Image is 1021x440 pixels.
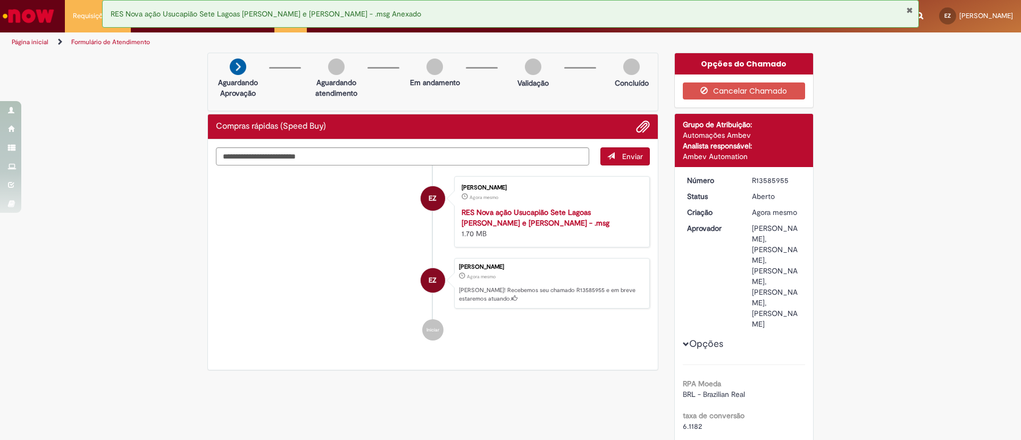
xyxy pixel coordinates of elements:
[12,38,48,46] a: Página inicial
[459,286,644,303] p: [PERSON_NAME]! Recebemos seu chamado R13585955 e em breve estaremos atuando.
[752,207,797,217] span: Agora mesmo
[679,223,744,234] dt: Aprovador
[462,185,639,191] div: [PERSON_NAME]
[752,207,801,218] div: 01/10/2025 13:24:27
[429,186,437,211] span: EZ
[111,9,421,19] span: RES Nova ação Usucapião Sete Lagoas [PERSON_NAME] e [PERSON_NAME] - .msg Anexado
[429,268,437,293] span: EZ
[683,389,745,399] span: BRL - Brazilian Real
[216,258,650,309] li: Enzo Abud Zapparoli
[623,59,640,75] img: img-circle-grey.png
[683,140,806,151] div: Analista responsável:
[752,191,801,202] div: Aberto
[615,78,649,88] p: Concluído
[752,207,797,217] time: 01/10/2025 13:24:27
[328,59,345,75] img: img-circle-grey.png
[683,421,702,431] span: 6.1182
[683,82,806,99] button: Cancelar Chamado
[421,186,445,211] div: Enzo Abud Zapparoli
[679,207,744,218] dt: Criação
[212,77,264,98] p: Aguardando Aprovação
[426,59,443,75] img: img-circle-grey.png
[683,130,806,140] div: Automações Ambev
[410,77,460,88] p: Em andamento
[683,411,744,420] b: taxa de conversão
[679,175,744,186] dt: Número
[959,11,1013,20] span: [PERSON_NAME]
[675,53,814,74] div: Opções do Chamado
[73,11,110,21] span: Requisições
[470,194,498,201] time: 01/10/2025 13:24:08
[467,273,496,280] time: 01/10/2025 13:24:27
[462,207,609,228] a: RES Nova ação Usucapião Sete Lagoas [PERSON_NAME] e [PERSON_NAME] - .msg
[752,175,801,186] div: R13585955
[459,264,644,270] div: [PERSON_NAME]
[216,165,650,352] ul: Histórico de tíquete
[683,151,806,162] div: Ambev Automation
[683,119,806,130] div: Grupo de Atribuição:
[752,223,801,329] div: [PERSON_NAME], [PERSON_NAME], [PERSON_NAME], [PERSON_NAME], [PERSON_NAME]
[517,78,549,88] p: Validação
[216,122,326,131] h2: Compras rápidas (Speed Buy) Histórico de tíquete
[421,268,445,293] div: Enzo Abud Zapparoli
[467,273,496,280] span: Agora mesmo
[311,77,362,98] p: Aguardando atendimento
[216,147,589,165] textarea: Digite sua mensagem aqui...
[525,59,541,75] img: img-circle-grey.png
[683,379,721,388] b: RPA Moeda
[679,191,744,202] dt: Status
[71,38,150,46] a: Formulário de Atendimento
[462,207,639,239] div: 1.70 MB
[906,6,913,14] button: Fechar Notificação
[470,194,498,201] span: Agora mesmo
[8,32,673,52] ul: Trilhas de página
[230,59,246,75] img: arrow-next.png
[1,5,56,27] img: ServiceNow
[636,120,650,134] button: Adicionar anexos
[944,12,951,19] span: EZ
[622,152,643,161] span: Enviar
[600,147,650,165] button: Enviar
